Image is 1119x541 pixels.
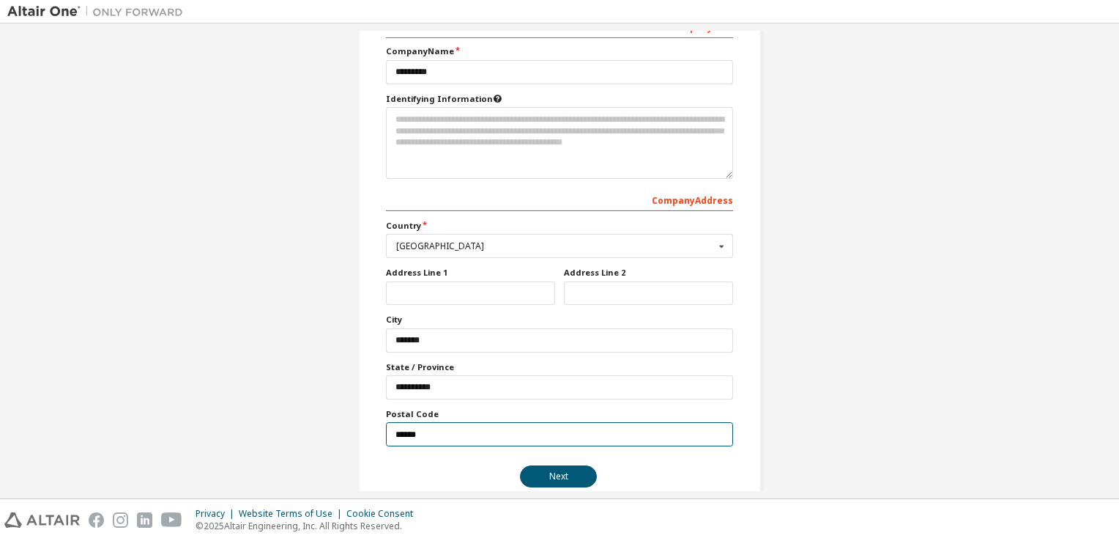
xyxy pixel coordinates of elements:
[161,512,182,528] img: youtube.svg
[239,508,346,520] div: Website Terms of Use
[4,512,80,528] img: altair_logo.svg
[386,408,733,420] label: Postal Code
[386,45,733,57] label: Company Name
[386,188,733,211] div: Company Address
[196,520,422,532] p: © 2025 Altair Engineering, Inc. All Rights Reserved.
[386,267,555,279] label: Address Line 1
[386,314,733,325] label: City
[346,508,422,520] div: Cookie Consent
[520,465,597,487] button: Next
[196,508,239,520] div: Privacy
[386,220,733,232] label: Country
[396,242,715,251] div: [GEOGRAPHIC_DATA]
[386,361,733,373] label: State / Province
[386,93,733,105] label: Please provide any information that will help our support team identify your company. Email and n...
[137,512,152,528] img: linkedin.svg
[7,4,190,19] img: Altair One
[113,512,128,528] img: instagram.svg
[89,512,104,528] img: facebook.svg
[564,267,733,279] label: Address Line 2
